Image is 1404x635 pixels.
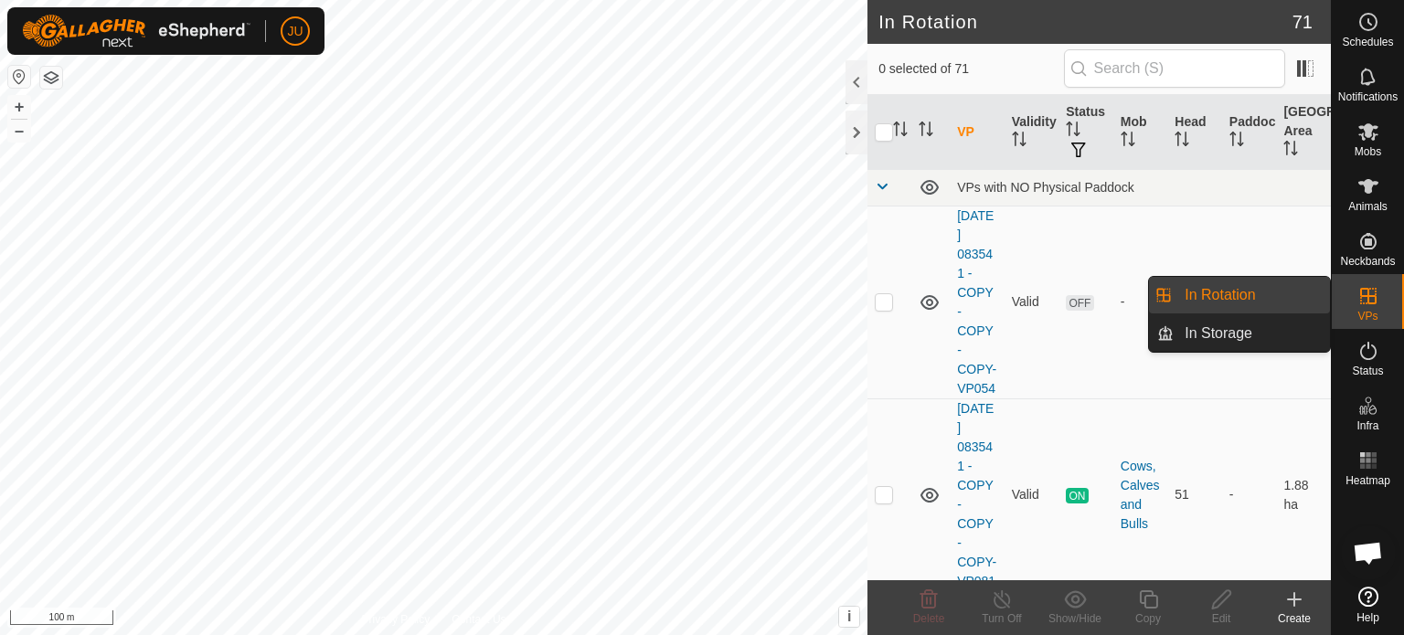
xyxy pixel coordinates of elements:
div: Cows, Calves and Bulls [1121,457,1161,534]
span: Delete [913,612,945,625]
p-sorticon: Activate to sort [919,124,933,139]
p-sorticon: Activate to sort [1283,143,1298,158]
div: Turn Off [965,610,1038,627]
div: Create [1258,610,1331,627]
th: VP [950,95,1005,170]
p-sorticon: Activate to sort [1066,124,1080,139]
span: Mobs [1355,146,1381,157]
td: Valid [1005,206,1059,398]
button: Map Layers [40,67,62,89]
th: Status [1058,95,1113,170]
button: + [8,96,30,118]
p-sorticon: Activate to sort [1229,134,1244,149]
th: Validity [1005,95,1059,170]
span: Infra [1356,420,1378,431]
h2: In Rotation [878,11,1292,33]
div: Show/Hide [1038,610,1111,627]
a: Privacy Policy [362,611,431,628]
button: i [839,607,859,627]
td: Valid [1005,398,1059,591]
p-sorticon: Activate to sort [893,124,908,139]
p-sorticon: Activate to sort [1121,134,1135,149]
li: In Storage [1149,315,1330,352]
span: ON [1066,488,1088,503]
a: Help [1332,579,1404,630]
div: Copy [1111,610,1185,627]
a: [DATE] 083541 - COPY - COPY - COPY-VP054 [957,208,996,396]
div: - [1121,292,1161,312]
td: 0.72 ha [1276,206,1331,398]
button: Reset Map [8,66,30,88]
td: - [1222,206,1277,398]
th: Mob [1113,95,1168,170]
input: Search (S) [1064,49,1285,88]
span: JU [287,22,303,41]
td: - [1222,398,1277,591]
td: 51 [1167,398,1222,591]
th: Head [1167,95,1222,170]
a: In Rotation [1174,277,1330,313]
span: VPs [1357,311,1377,322]
span: OFF [1066,295,1093,311]
span: Help [1356,612,1379,623]
span: Animals [1348,201,1388,212]
img: Gallagher Logo [22,15,250,48]
a: Contact Us [452,611,505,628]
td: 0 [1167,206,1222,398]
td: 1.88 ha [1276,398,1331,591]
span: 0 selected of 71 [878,59,1063,79]
span: Neckbands [1340,256,1395,267]
span: Heatmap [1345,475,1390,486]
p-sorticon: Activate to sort [1012,134,1026,149]
th: Paddock [1222,95,1277,170]
a: [DATE] 083541 - COPY - COPY - COPY-VP081 [957,401,996,588]
button: – [8,120,30,142]
a: In Storage [1174,315,1330,352]
span: Notifications [1338,91,1398,102]
span: In Storage [1185,323,1252,344]
span: Schedules [1342,37,1393,48]
div: Edit [1185,610,1258,627]
div: Open chat [1341,525,1396,580]
div: VPs with NO Physical Paddock [957,180,1324,195]
span: In Rotation [1185,284,1255,306]
li: In Rotation [1149,277,1330,313]
th: [GEOGRAPHIC_DATA] Area [1276,95,1331,170]
span: Status [1352,365,1383,376]
span: i [847,609,851,624]
p-sorticon: Activate to sort [1175,134,1189,149]
span: 71 [1292,8,1313,36]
